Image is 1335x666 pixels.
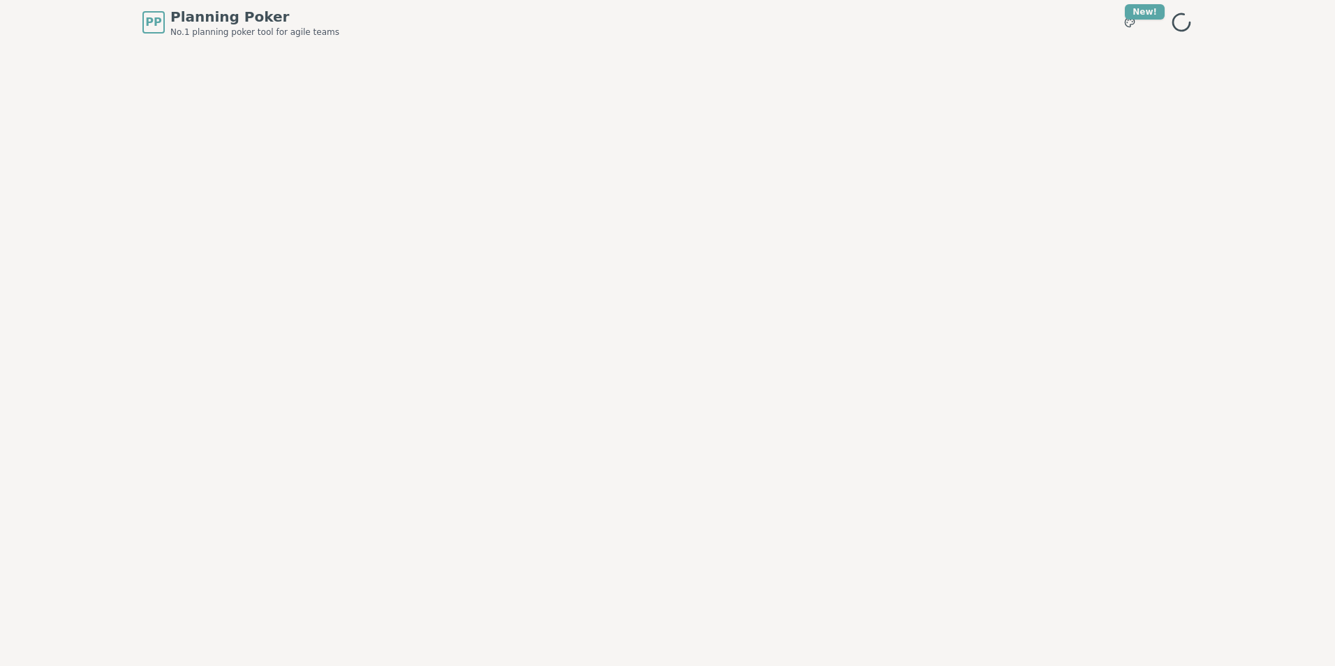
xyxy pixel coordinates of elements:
span: Planning Poker [170,7,339,27]
span: PP [145,14,161,31]
button: New! [1117,10,1142,35]
span: No.1 planning poker tool for agile teams [170,27,339,38]
a: PPPlanning PokerNo.1 planning poker tool for agile teams [142,7,339,38]
div: New! [1125,4,1165,20]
